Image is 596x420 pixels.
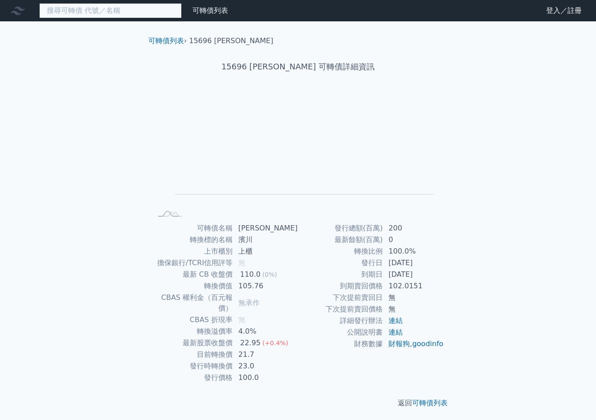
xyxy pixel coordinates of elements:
[167,101,434,207] g: Chart
[298,292,383,303] td: 下次提前賣回日
[233,360,298,372] td: 23.0
[298,315,383,327] td: 詳細發行辦法
[152,292,233,314] td: CBAS 權利金（百元報價）
[152,372,233,384] td: 發行價格
[298,257,383,269] td: 發行日
[383,234,444,246] td: 0
[412,399,448,407] a: 可轉債列表
[383,280,444,292] td: 102.0151
[383,269,444,280] td: [DATE]
[298,246,383,257] td: 轉換比例
[148,36,184,45] a: 可轉債列表
[262,271,277,278] span: (0%)
[152,360,233,372] td: 發行時轉換價
[233,280,298,292] td: 105.76
[298,222,383,234] td: 發行總額(百萬)
[298,280,383,292] td: 到期賣回價格
[388,339,410,348] a: 財報狗
[238,299,260,307] span: 無承作
[233,234,298,246] td: 濱川
[152,280,233,292] td: 轉換價值
[383,246,444,257] td: 100.0%
[412,339,443,348] a: goodinfo
[238,258,245,267] span: 無
[152,269,233,280] td: 最新 CB 收盤價
[383,338,444,350] td: ,
[233,246,298,257] td: 上櫃
[238,315,245,324] span: 無
[152,234,233,246] td: 轉換標的名稱
[298,338,383,350] td: 財務數據
[383,222,444,234] td: 200
[141,61,455,73] h1: 15696 [PERSON_NAME] 可轉債詳細資訊
[152,326,233,337] td: 轉換溢價率
[238,269,262,280] div: 110.0
[189,36,274,46] li: 15696 [PERSON_NAME]
[39,3,182,18] input: 搜尋可轉債 代號／名稱
[383,292,444,303] td: 無
[192,6,228,15] a: 可轉債列表
[152,314,233,326] td: CBAS 折現率
[298,269,383,280] td: 到期日
[298,234,383,246] td: 最新餘額(百萬)
[152,222,233,234] td: 可轉債名稱
[233,222,298,234] td: [PERSON_NAME]
[551,377,596,420] iframe: Chat Widget
[551,377,596,420] div: 聊天小工具
[383,303,444,315] td: 無
[233,349,298,360] td: 21.7
[152,257,233,269] td: 擔保銀行/TCRI信用評等
[233,326,298,337] td: 4.0%
[383,257,444,269] td: [DATE]
[238,338,262,348] div: 22.95
[298,303,383,315] td: 下次提前賣回價格
[298,327,383,338] td: 公開說明書
[152,246,233,257] td: 上市櫃別
[388,328,403,336] a: 連結
[148,36,187,46] li: ›
[388,316,403,325] a: 連結
[141,398,455,408] p: 返回
[152,349,233,360] td: 目前轉換價
[233,372,298,384] td: 100.0
[262,339,288,347] span: (+0.4%)
[152,337,233,349] td: 最新股票收盤價
[539,4,589,18] a: 登入／註冊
